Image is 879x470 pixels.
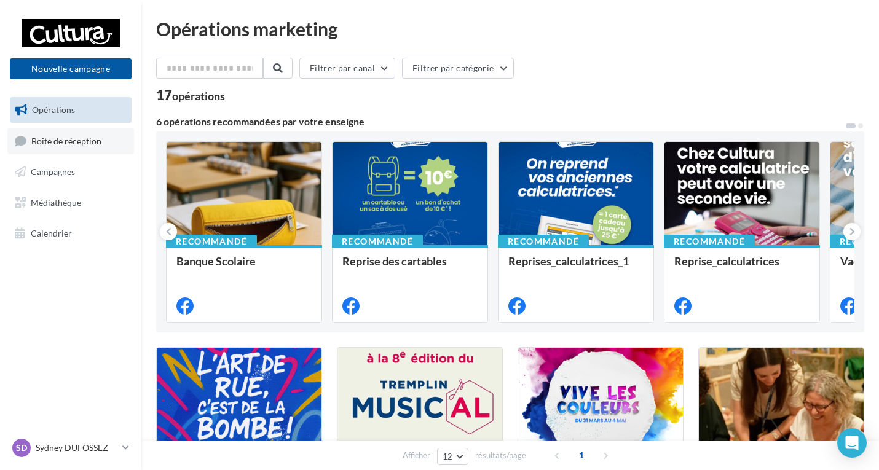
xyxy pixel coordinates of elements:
span: Reprise des cartables [342,254,447,268]
span: résultats/page [475,450,526,461]
span: Boîte de réception [31,135,101,146]
span: Calendrier [31,227,72,238]
div: opérations [172,90,225,101]
span: Campagnes [31,166,75,177]
span: Opérations [32,104,75,115]
div: 17 [156,88,225,102]
button: Filtrer par canal [299,58,395,79]
a: Calendrier [7,221,134,246]
span: Reprise_calculatrices [674,254,779,268]
button: Filtrer par catégorie [402,58,514,79]
a: SD Sydney DUFOSSEZ [10,436,132,460]
div: Recommandé [664,235,755,248]
a: Boîte de réception [7,128,134,154]
div: Opérations marketing [156,20,864,38]
div: Recommandé [332,235,423,248]
div: Recommandé [166,235,257,248]
div: 6 opérations recommandées par votre enseigne [156,117,845,127]
span: Médiathèque [31,197,81,208]
a: Opérations [7,97,134,123]
a: Médiathèque [7,190,134,216]
span: Banque Scolaire [176,254,256,268]
p: Sydney DUFOSSEZ [36,442,117,454]
div: Recommandé [498,235,589,248]
button: 12 [437,448,468,465]
a: Campagnes [7,159,134,185]
span: 1 [572,445,591,465]
span: SD [16,442,27,454]
span: Reprises_calculatrices_1 [508,254,629,268]
span: 12 [443,452,453,461]
button: Nouvelle campagne [10,58,132,79]
div: Open Intercom Messenger [837,428,867,458]
span: Afficher [403,450,430,461]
